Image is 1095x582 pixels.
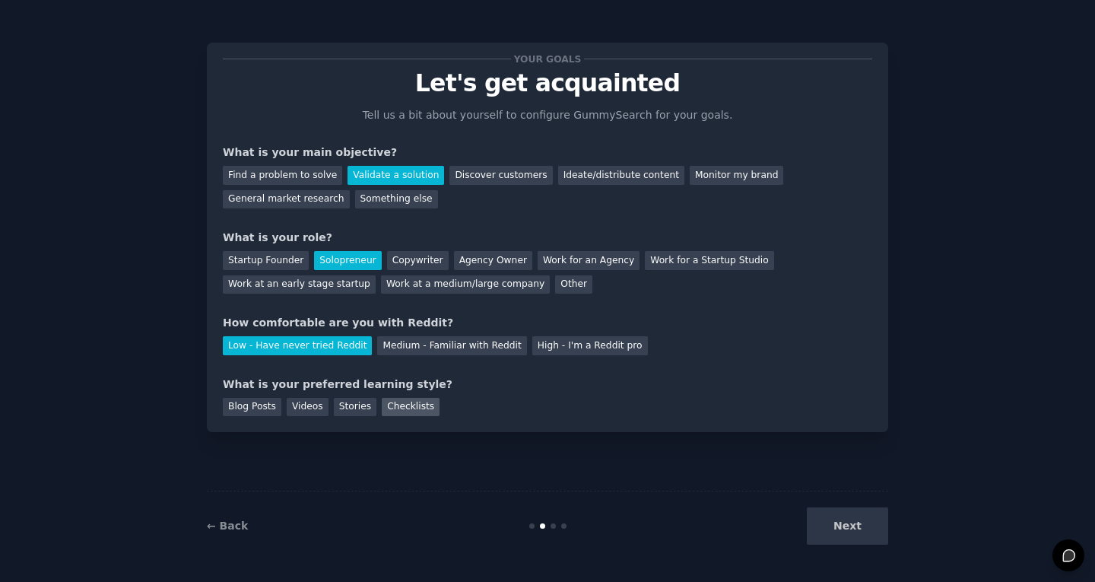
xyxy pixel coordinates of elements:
[223,145,872,161] div: What is your main objective?
[690,166,783,185] div: Monitor my brand
[355,190,438,209] div: Something else
[555,275,592,294] div: Other
[538,251,640,270] div: Work for an Agency
[223,230,872,246] div: What is your role?
[532,336,648,355] div: High - I'm a Reddit pro
[223,166,342,185] div: Find a problem to solve
[223,190,350,209] div: General market research
[377,336,526,355] div: Medium - Familiar with Reddit
[645,251,773,270] div: Work for a Startup Studio
[454,251,532,270] div: Agency Owner
[314,251,381,270] div: Solopreneur
[348,166,444,185] div: Validate a solution
[334,398,376,417] div: Stories
[223,275,376,294] div: Work at an early stage startup
[387,251,449,270] div: Copywriter
[223,315,872,331] div: How comfortable are you with Reddit?
[223,398,281,417] div: Blog Posts
[381,275,550,294] div: Work at a medium/large company
[511,51,584,67] span: Your goals
[558,166,684,185] div: Ideate/distribute content
[223,377,872,393] div: What is your preferred learning style?
[207,520,248,532] a: ← Back
[356,107,739,123] p: Tell us a bit about yourself to configure GummySearch for your goals.
[287,398,328,417] div: Videos
[382,398,440,417] div: Checklists
[449,166,552,185] div: Discover customers
[223,336,372,355] div: Low - Have never tried Reddit
[223,251,309,270] div: Startup Founder
[223,70,872,97] p: Let's get acquainted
